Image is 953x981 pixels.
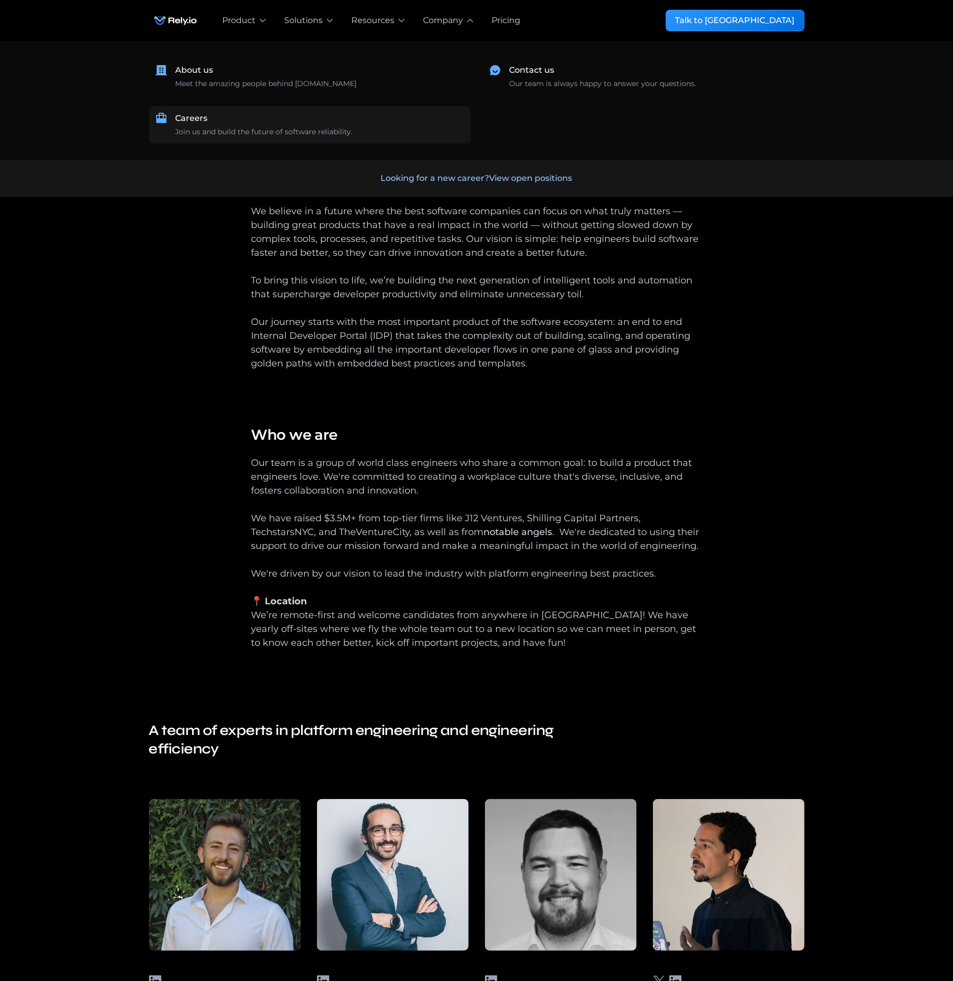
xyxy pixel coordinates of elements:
img: Acacio Cruz [149,799,301,951]
div: Solutions [284,14,323,27]
span: View open positions [490,173,573,183]
div: Join us and build the future of software reliability. [176,127,353,137]
strong: 📍 Location [251,596,307,607]
div: Talk to [GEOGRAPHIC_DATA] [675,14,795,27]
h4: A team of experts in platform engineering and engineering efficiency [149,721,600,758]
a: Talk to [GEOGRAPHIC_DATA] [666,10,804,31]
div: Company [423,14,463,27]
img: Liam Boogar-Azoulay [653,799,804,951]
a: Looking for a new career?View open positions [16,160,937,197]
div: Product [222,14,256,27]
div: Every year, companies waste over $1 trillion as developers spend up to 40% of their time on munda... [251,121,702,384]
a: CareersJoin us and build the future of software reliability. [149,106,471,144]
a: Contact usOur team is always happy to answer your questions. [483,58,804,95]
div: Our team is always happy to answer your questions. [510,78,696,89]
div: Meet the amazing people behind [DOMAIN_NAME] ‍ [176,78,357,100]
a: Pricing [492,14,520,27]
iframe: Chatbot [885,913,939,967]
div: Resources [351,14,394,27]
a: About usMeet the amazing people behind [DOMAIN_NAME]‍ [149,58,471,106]
a: home [149,10,202,31]
div: Our team is a group of world class engineers who share a common goal: to build a product that eng... [251,456,702,664]
div: Contact us [510,64,555,76]
a: notable angels [484,526,553,538]
img: Liam Boogar-Azoulay [485,799,637,951]
div: Careers [176,112,208,125]
img: Liam Boogar-Azoulay [317,799,469,951]
img: Rely.io logo [149,10,202,31]
h4: Who we are [251,425,702,444]
div: About us [176,64,214,76]
div: Looking for a new career? [381,172,573,185]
